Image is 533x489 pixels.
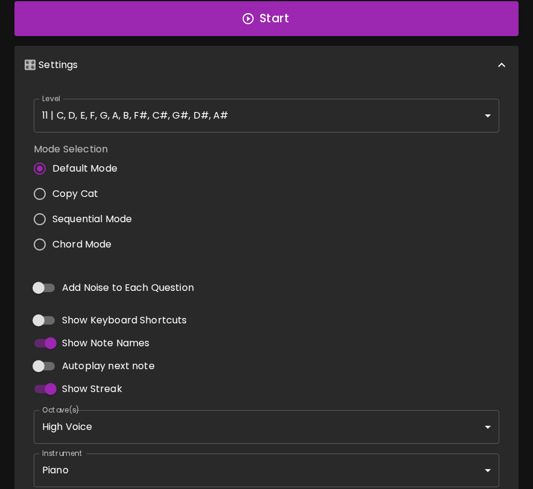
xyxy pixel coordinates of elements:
span: Chord Mode [52,237,112,252]
p: 🎛️ Settings [24,58,78,72]
label: Octave(s) [42,405,80,415]
label: Level [42,93,61,104]
span: Sequential Mode [52,212,132,226]
span: Add Noise to Each Question [62,281,194,295]
button: Start [14,1,519,36]
span: Autoplay next note [62,359,155,373]
div: 🎛️ Settings [14,46,519,84]
div: Piano [34,453,499,487]
span: Copy Cat [52,187,98,201]
span: Default Mode [52,161,117,176]
div: High Voice [34,410,499,444]
span: Show Keyboard Shortcuts [62,313,187,328]
span: Show Note Names [62,336,149,350]
label: Instrument [42,448,83,458]
label: Mode Selection [34,142,142,156]
div: 11 | C, D, E, F, G, A, B, F#, C#, G#, D#, A# [34,99,499,132]
span: Show Streak [62,382,122,396]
